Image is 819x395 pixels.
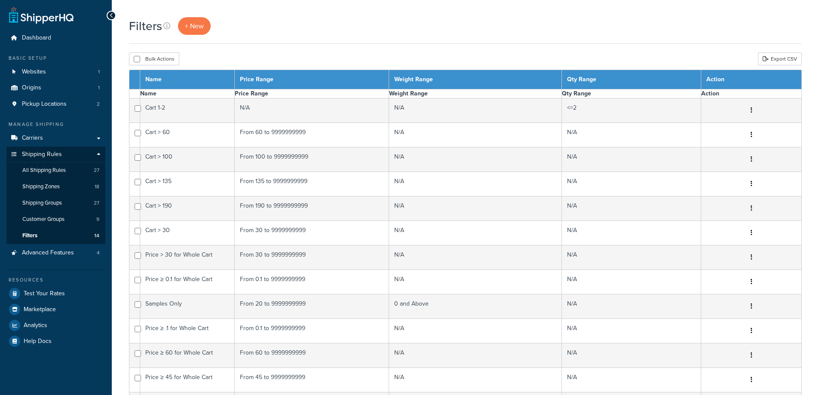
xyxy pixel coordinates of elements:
span: 2 [97,101,100,108]
td: N/A [389,196,561,221]
a: Test Your Rates [6,286,105,301]
td: From 45 to 9999999999 [234,368,389,392]
a: Shipping Rules [6,147,105,162]
td: N/A [389,270,561,294]
span: Advanced Features [22,249,74,257]
th: Price Range [234,89,389,98]
span: Help Docs [24,338,52,345]
td: N/A [389,98,561,123]
span: 18 [95,183,99,190]
div: Resources [6,276,105,284]
span: Marketplace [24,306,56,313]
li: All Shipping Rules [6,162,105,178]
td: <=2 [561,98,701,123]
td: N/A [389,343,561,368]
span: Carriers [22,135,43,142]
span: Test Your Rates [24,290,65,297]
td: From 30 to 9999999999 [234,221,389,245]
div: Basic Setup [6,55,105,62]
td: From 0.1 to 9999999999 [234,319,389,343]
td: 0 and Above [389,294,561,319]
td: N/A [234,98,389,123]
span: 9 [96,216,99,223]
span: 27 [94,199,99,207]
td: Price > 30 for Whole Cart [140,245,235,270]
td: N/A [389,147,561,172]
td: Samples Only [140,294,235,319]
a: Analytics [6,318,105,333]
span: 1 [98,84,100,92]
td: N/A [561,147,701,172]
li: Websites [6,64,105,80]
a: Help Docs [6,334,105,349]
span: All Shipping Rules [22,167,66,174]
td: N/A [389,172,561,196]
a: All Shipping Rules 27 [6,162,105,178]
a: ShipperHQ Home [9,6,74,24]
button: Bulk Actions [129,52,179,65]
td: N/A [389,245,561,270]
th: Qty Range [561,89,701,98]
span: + New [185,21,204,31]
th: Action [701,70,802,89]
th: Weight Range [389,70,561,89]
a: Pickup Locations 2 [6,96,105,112]
td: N/A [561,172,701,196]
span: 1 [98,68,100,76]
th: Action [701,89,802,98]
td: From 135 to 9999999999 [234,172,389,196]
span: Analytics [24,322,47,329]
td: From 30 to 9999999999 [234,245,389,270]
span: Pickup Locations [22,101,67,108]
span: 4 [97,249,100,257]
a: Dashboard [6,30,105,46]
td: N/A [389,123,561,147]
td: N/A [561,221,701,245]
td: From 190 to 9999999999 [234,196,389,221]
span: Customer Groups [22,216,64,223]
li: Shipping Groups [6,195,105,211]
a: Shipping Zones 18 [6,179,105,195]
td: Price ≥ 45 for Whole Cart [140,368,235,392]
div: Manage Shipping [6,121,105,128]
li: Shipping Rules [6,147,105,245]
a: Origins 1 [6,80,105,96]
a: + New [178,17,211,35]
td: N/A [389,221,561,245]
td: Cart > 100 [140,147,235,172]
td: From 100 to 9999999999 [234,147,389,172]
a: Export CSV [758,52,802,65]
td: Cart > 60 [140,123,235,147]
th: Qty Range [561,70,701,89]
a: Marketplace [6,302,105,317]
td: N/A [561,123,701,147]
span: Shipping Rules [22,151,62,158]
td: N/A [389,319,561,343]
td: N/A [561,245,701,270]
span: Shipping Zones [22,183,60,190]
td: From 60 to 9999999999 [234,343,389,368]
li: Advanced Features [6,245,105,261]
td: From 0.1 to 9999999999 [234,270,389,294]
td: N/A [561,270,701,294]
th: Name [140,89,235,98]
a: Filters 14 [6,228,105,244]
li: Shipping Zones [6,179,105,195]
li: Origins [6,80,105,96]
td: Cart > 30 [140,221,235,245]
td: N/A [561,196,701,221]
td: From 20 to 9999999999 [234,294,389,319]
h1: Filters [129,18,162,34]
span: Websites [22,68,46,76]
td: Cart > 135 [140,172,235,196]
a: Customer Groups 9 [6,211,105,227]
th: Price Range [234,70,389,89]
a: Carriers [6,130,105,146]
th: Weight Range [389,89,561,98]
th: Name [140,70,235,89]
